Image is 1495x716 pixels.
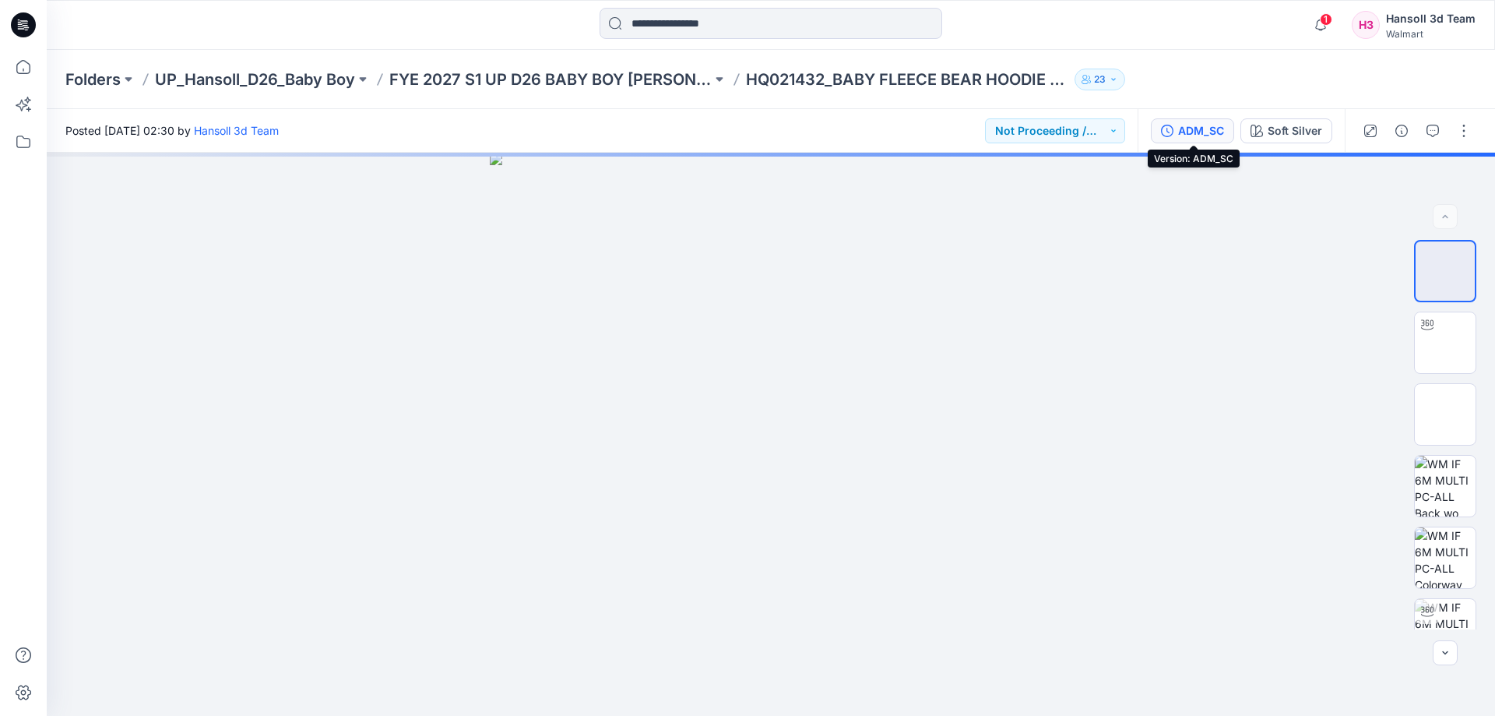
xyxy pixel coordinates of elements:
[65,122,279,139] span: Posted [DATE] 02:30 by
[1178,122,1224,139] div: ADM_SC
[1151,118,1234,143] button: ADM_SC
[1094,71,1106,88] p: 23
[1386,28,1476,40] div: Walmart
[1268,122,1322,139] div: Soft Silver
[389,69,712,90] a: FYE 2027 S1 UP D26 BABY BOY [PERSON_NAME]
[65,69,121,90] a: Folders
[155,69,355,90] a: UP_Hansoll_D26_Baby Boy
[490,153,1053,716] img: eyJhbGciOiJIUzI1NiIsImtpZCI6IjAiLCJzbHQiOiJzZXMiLCJ0eXAiOiJKV1QifQ.eyJkYXRhIjp7InR5cGUiOiJzdG9yYW...
[1415,599,1476,660] img: WM IF 6M MULTI PC-ALL Turntable with Avatar
[1075,69,1125,90] button: 23
[1415,456,1476,517] img: WM IF 6M MULTI PC-ALL Back wo Avatar
[1320,13,1332,26] span: 1
[1415,527,1476,588] img: WM IF 6M MULTI PC-ALL Colorway wo Avatar
[1240,118,1332,143] button: Soft Silver
[1389,118,1414,143] button: Details
[1352,11,1380,39] div: H3
[194,124,279,137] a: Hansoll 3d Team
[1386,9,1476,28] div: Hansoll 3d Team
[1415,384,1476,445] img: WM IF 6M MULTI PC-ALL Front wo Avatar
[746,69,1068,90] p: HQ021432_BABY FLEECE BEAR HOODIE SET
